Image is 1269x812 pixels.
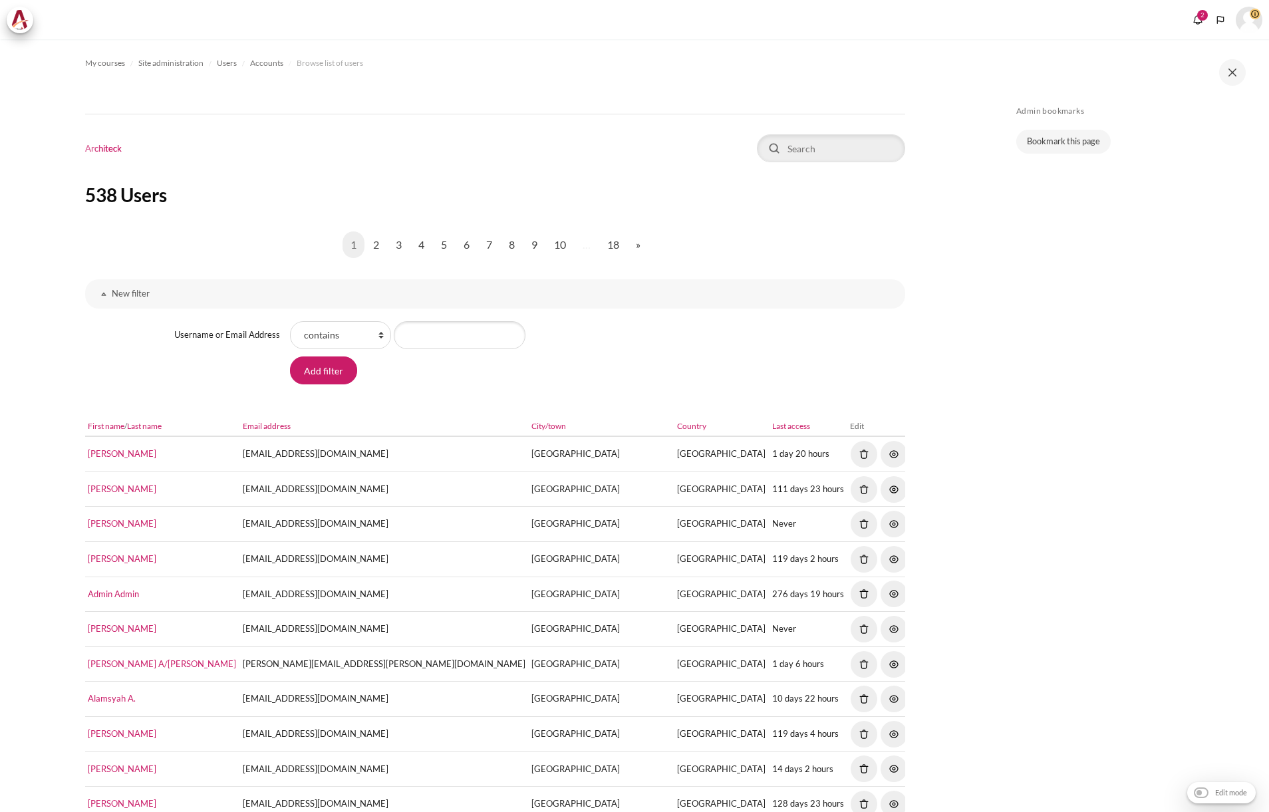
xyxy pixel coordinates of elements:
td: [GEOGRAPHIC_DATA] [529,507,674,542]
img: Delete [851,476,877,503]
a: Users [217,55,237,71]
a: [PERSON_NAME] [88,483,156,494]
td: [EMAIL_ADDRESS][DOMAIN_NAME] [239,507,529,542]
img: Suspend user account [881,581,907,607]
a: Last name [127,421,162,431]
a: Bookmark this page [1016,130,1111,154]
span: Browse list of users [297,57,363,69]
button: Languages [1210,10,1230,30]
img: Architeck [11,10,29,30]
img: Suspend user account [881,686,907,712]
a: Alamsyah A. [88,693,136,704]
td: [EMAIL_ADDRESS][DOMAIN_NAME] [239,436,529,472]
td: 14 days 2 hours [769,751,847,787]
span: » [636,237,640,253]
a: City/town [531,421,566,431]
td: [GEOGRAPHIC_DATA] [674,716,769,751]
a: First name [88,421,124,431]
section: Blocks [1016,106,1240,154]
a: 5 [433,231,455,258]
td: [GEOGRAPHIC_DATA] [674,682,769,717]
img: Delete [851,441,877,468]
td: [GEOGRAPHIC_DATA] [674,751,769,787]
td: [GEOGRAPHIC_DATA] [674,507,769,542]
td: [GEOGRAPHIC_DATA] [529,751,674,787]
span: Accounts [250,57,283,69]
a: Site administration [138,55,204,71]
img: Delete [851,755,877,782]
nav: Navigation bar [85,53,905,74]
td: [EMAIL_ADDRESS][DOMAIN_NAME] [239,716,529,751]
td: [PERSON_NAME][EMAIL_ADDRESS][PERSON_NAME][DOMAIN_NAME] [239,646,529,682]
img: Delete [851,651,877,678]
td: [GEOGRAPHIC_DATA] [674,646,769,682]
span: Users [217,57,237,69]
img: Suspend user account [881,616,907,642]
a: 3 [388,231,410,258]
td: 1 day 20 hours [769,436,847,472]
td: 276 days 19 hours [769,577,847,612]
a: Email address [243,421,291,431]
td: [EMAIL_ADDRESS][DOMAIN_NAME] [239,541,529,577]
span: My courses [85,57,125,69]
img: Suspend user account [881,441,907,468]
input: Add filter [290,356,357,384]
td: [GEOGRAPHIC_DATA] [529,472,674,507]
a: User menu [1236,7,1262,33]
a: 9 [523,231,545,258]
img: Delete [851,686,877,712]
td: [GEOGRAPHIC_DATA] [529,682,674,717]
h3: New filter [112,288,879,299]
h2: 538 Users [85,183,905,207]
td: [GEOGRAPHIC_DATA] [529,612,674,647]
a: 1 [343,231,364,258]
a: Admin Admin [88,589,139,599]
img: Suspend user account [881,476,907,503]
td: Never [769,507,847,542]
img: Delete [851,616,877,642]
a: 6 [456,231,478,258]
a: 2 [365,231,387,258]
h5: Admin bookmarks [1016,106,1240,116]
td: [GEOGRAPHIC_DATA] [529,716,674,751]
img: Suspend user account [881,511,907,537]
div: 2 [1197,10,1208,21]
img: Suspend user account [881,755,907,782]
a: 18 [599,231,627,258]
td: [GEOGRAPHIC_DATA] [674,436,769,472]
td: [EMAIL_ADDRESS][DOMAIN_NAME] [239,472,529,507]
a: My courses [85,55,125,71]
a: Browse list of users [297,55,363,71]
img: Suspend user account [881,721,907,747]
td: [EMAIL_ADDRESS][DOMAIN_NAME] [239,682,529,717]
label: Username or Email Address [174,329,280,342]
img: Suspend user account [881,546,907,573]
td: 119 days 4 hours [769,716,847,751]
img: Suspend user account [881,651,907,678]
td: [EMAIL_ADDRESS][DOMAIN_NAME] [239,751,529,787]
a: 8 [501,231,523,258]
td: 111 days 23 hours [769,472,847,507]
td: 10 days 22 hours [769,682,847,717]
a: [PERSON_NAME] [88,623,156,634]
td: [GEOGRAPHIC_DATA] [674,577,769,612]
td: Never [769,612,847,647]
img: Delete [851,511,877,537]
input: Search [757,134,905,162]
img: Delete [851,546,877,573]
a: [PERSON_NAME] [88,518,156,529]
td: 1 day 6 hours [769,646,847,682]
td: [GEOGRAPHIC_DATA] [529,541,674,577]
td: [GEOGRAPHIC_DATA] [529,436,674,472]
img: Delete [851,581,877,607]
a: Country [677,421,706,431]
a: 4 [410,231,432,258]
a: 10 [546,231,574,258]
td: [GEOGRAPHIC_DATA] [674,541,769,577]
div: Show notification window with 2 new notifications [1188,10,1208,30]
td: [GEOGRAPHIC_DATA] [529,646,674,682]
a: Last access [772,421,810,431]
td: [EMAIL_ADDRESS][DOMAIN_NAME] [239,577,529,612]
span: Site administration [138,57,204,69]
th: / [85,418,240,437]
